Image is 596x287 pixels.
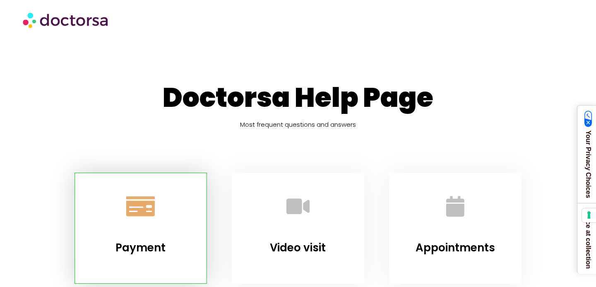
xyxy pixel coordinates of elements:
a: Appointments [433,183,478,229]
h5: Most frequent questions and answers [62,118,534,131]
h1: Doctorsa Help Page [62,82,534,114]
a: Payment [115,181,166,232]
img: California Consumer Privacy Act (CCPA) Opt-Out Icon [584,111,592,127]
a: Video visit [275,183,321,229]
button: Your consent preferences for tracking technologies [582,208,596,222]
a: Payment [115,240,166,255]
a: Video visit [270,240,326,255]
a: Appointments [416,240,495,255]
